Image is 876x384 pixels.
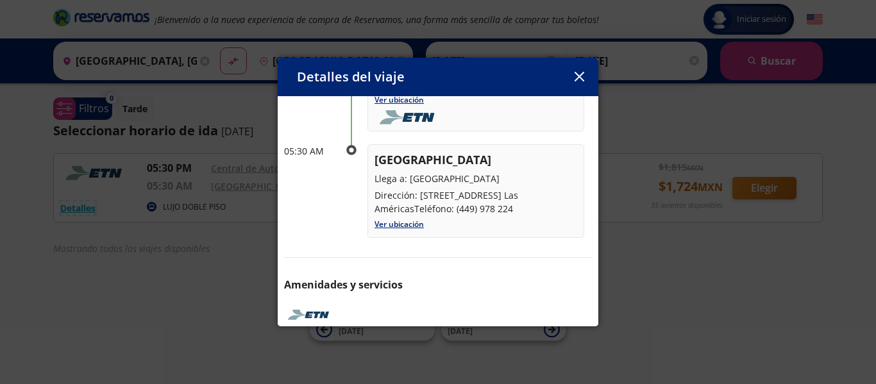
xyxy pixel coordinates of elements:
[375,151,577,169] p: [GEOGRAPHIC_DATA]
[284,305,335,324] img: ETN
[375,172,577,185] p: Llega a: [GEOGRAPHIC_DATA]
[375,219,424,230] a: Ver ubicación
[284,144,335,158] p: 05:30 AM
[375,110,443,124] img: foobar2.png
[284,277,592,292] p: Amenidades y servicios
[375,188,577,215] p: Dirección: [STREET_ADDRESS] Las AméricasTeléfono: (449) 978 224
[297,67,405,87] p: Detalles del viaje
[375,94,424,105] a: Ver ubicación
